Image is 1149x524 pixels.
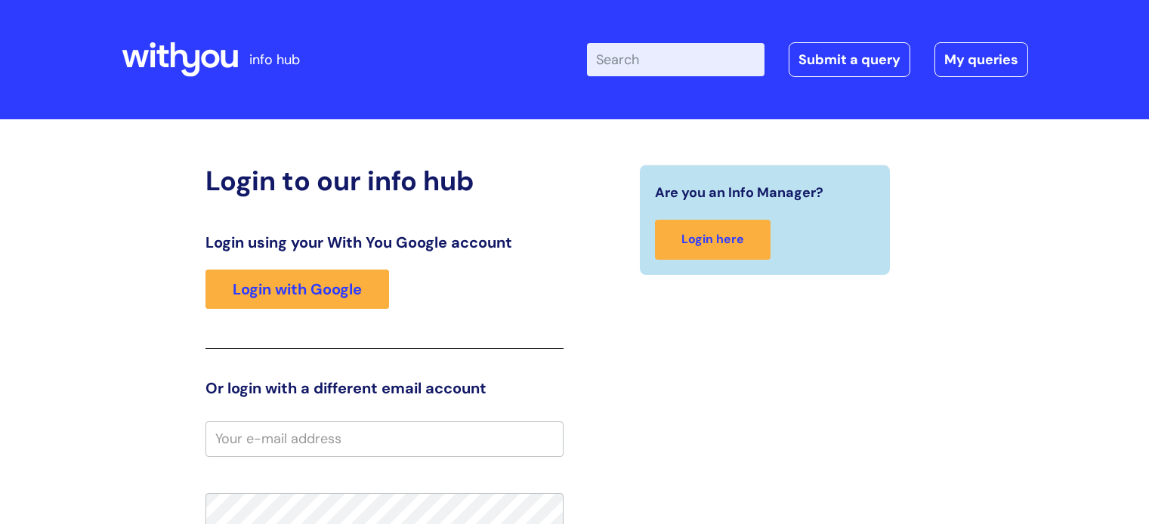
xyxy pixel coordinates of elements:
[205,379,564,397] h3: Or login with a different email account
[205,270,389,309] a: Login with Google
[655,180,823,205] span: Are you an Info Manager?
[655,220,771,260] a: Login here
[205,233,564,251] h3: Login using your With You Google account
[587,43,764,76] input: Search
[789,42,910,77] a: Submit a query
[249,48,300,72] p: info hub
[205,165,564,197] h2: Login to our info hub
[934,42,1028,77] a: My queries
[205,421,564,456] input: Your e-mail address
